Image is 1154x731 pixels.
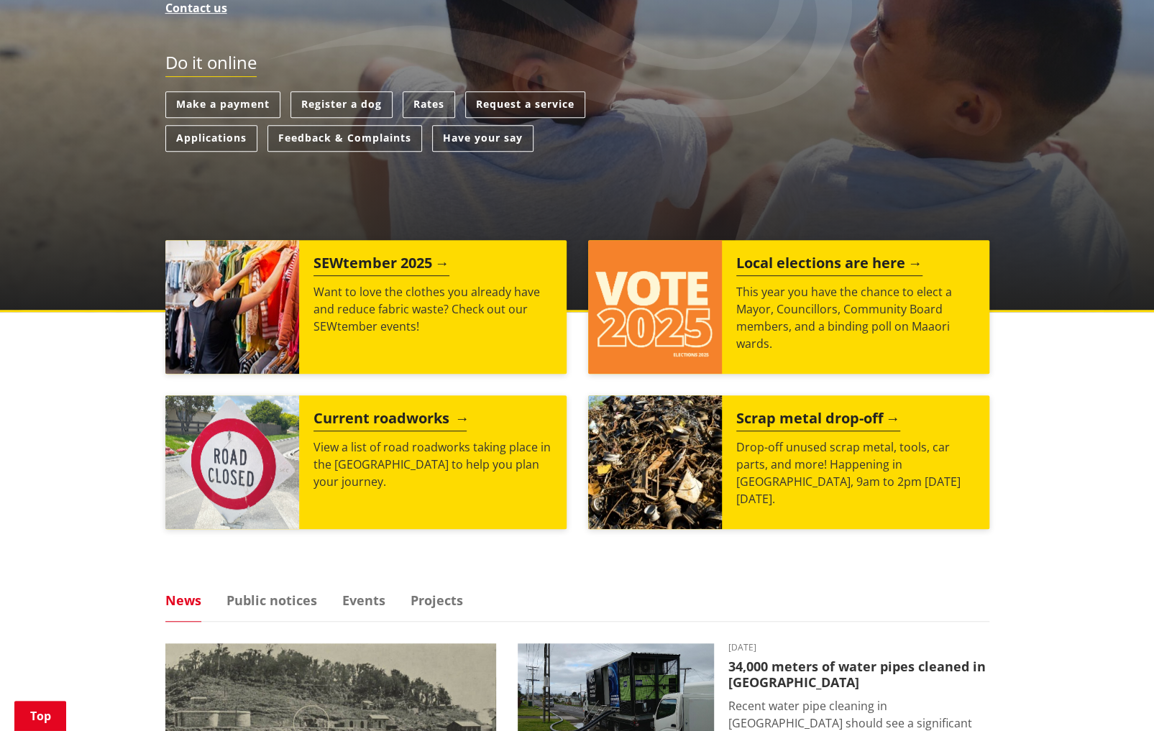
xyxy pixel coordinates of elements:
h2: Local elections are here [736,254,922,276]
a: News [165,594,201,607]
h2: Current roadworks [313,410,467,431]
h2: Scrap metal drop-off [736,410,900,431]
a: Register a dog [290,91,393,118]
a: SEWtember 2025 Want to love the clothes you already have and reduce fabric waste? Check out our S... [165,240,567,374]
a: Events [342,594,385,607]
a: Top [14,701,66,731]
img: Road closed sign [165,395,299,529]
p: This year you have the chance to elect a Mayor, Councillors, Community Board members, and a bindi... [736,283,975,352]
a: Applications [165,125,257,152]
h2: SEWtember 2025 [313,254,449,276]
img: Scrap metal collection [588,395,722,529]
a: Rates [403,91,455,118]
p: View a list of road roadworks taking place in the [GEOGRAPHIC_DATA] to help you plan your journey. [313,438,552,490]
a: A massive pile of rusted scrap metal, including wheels and various industrial parts, under a clea... [588,395,989,529]
a: Local elections are here This year you have the chance to elect a Mayor, Councillors, Community B... [588,240,989,374]
p: Drop-off unused scrap metal, tools, car parts, and more! Happening in [GEOGRAPHIC_DATA], 9am to 2... [736,438,975,507]
iframe: Messenger Launcher [1088,671,1140,722]
a: Have your say [432,125,534,152]
img: Vote 2025 [588,240,722,374]
a: Request a service [465,91,585,118]
a: Public notices [226,594,317,607]
a: Feedback & Complaints [267,125,422,152]
img: SEWtember [165,240,299,374]
time: [DATE] [728,643,989,652]
a: Projects [411,594,463,607]
a: Make a payment [165,91,280,118]
a: Current roadworks View a list of road roadworks taking place in the [GEOGRAPHIC_DATA] to help you... [165,395,567,529]
h3: 34,000 meters of water pipes cleaned in [GEOGRAPHIC_DATA] [728,659,989,690]
h2: Do it online [165,52,257,78]
p: Want to love the clothes you already have and reduce fabric waste? Check out our SEWtember events! [313,283,552,335]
